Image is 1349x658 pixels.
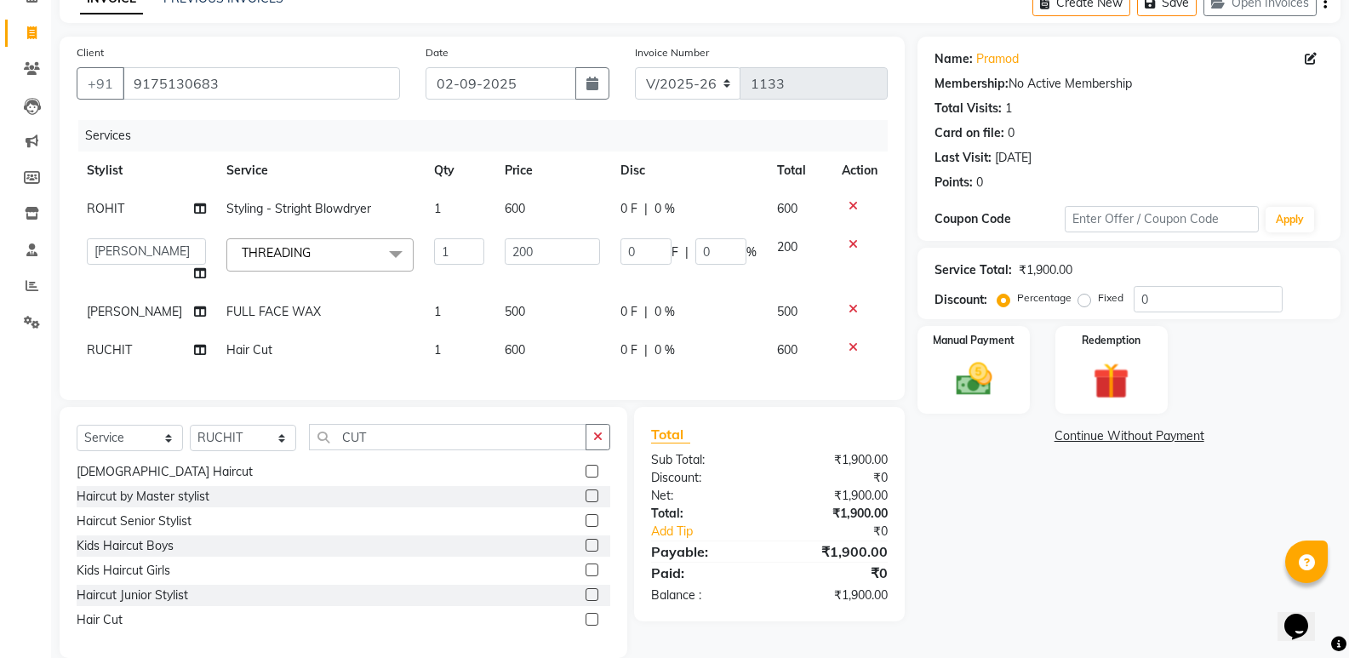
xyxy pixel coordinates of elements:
label: Date [426,45,449,60]
span: 600 [505,342,525,358]
span: 500 [777,304,797,319]
label: Percentage [1017,290,1072,306]
span: 600 [505,201,525,216]
span: [PERSON_NAME] [87,304,182,319]
span: FULL FACE WAX [226,304,321,319]
span: F [672,243,678,261]
span: 200 [777,239,797,255]
div: ₹1,900.00 [769,487,900,505]
a: Add Tip [638,523,792,541]
div: Sub Total: [638,451,769,469]
span: 500 [505,304,525,319]
a: Pramod [976,50,1019,68]
th: Total [767,152,832,190]
th: Stylist [77,152,216,190]
div: Total: [638,505,769,523]
span: | [644,303,648,321]
th: Service [216,152,424,190]
span: 600 [777,201,797,216]
div: Services [78,120,900,152]
div: ₹0 [769,469,900,487]
div: Discount: [935,291,987,309]
div: Balance : [638,586,769,604]
div: Coupon Code [935,210,1064,228]
input: Search or Scan [309,424,586,450]
input: Search by Name/Mobile/Email/Code [123,67,400,100]
div: Kids Haircut Boys [77,537,174,555]
div: Haircut Junior Stylist [77,586,188,604]
div: Haircut Senior Stylist [77,512,191,530]
div: Last Visit: [935,149,992,167]
div: Card on file: [935,124,1004,142]
input: Enter Offer / Coupon Code [1065,206,1259,232]
div: Name: [935,50,973,68]
label: Fixed [1098,290,1123,306]
span: 0 F [620,341,637,359]
img: _cash.svg [945,358,1003,400]
button: Apply [1266,207,1314,232]
div: Hair Cut [77,611,123,629]
div: 0 [976,174,983,192]
span: | [644,341,648,359]
span: 1 [434,201,441,216]
div: Payable: [638,541,769,562]
span: 0 F [620,200,637,218]
span: | [644,200,648,218]
th: Price [494,152,610,190]
div: 0 [1008,124,1015,142]
div: Net: [638,487,769,505]
label: Redemption [1082,333,1140,348]
span: RUCHIT [87,342,132,358]
div: Total Visits: [935,100,1002,117]
span: 600 [777,342,797,358]
div: Membership: [935,75,1009,93]
div: ₹1,900.00 [1019,261,1072,279]
div: No Active Membership [935,75,1323,93]
div: Paid: [638,563,769,583]
div: [DATE] [995,149,1032,167]
label: Client [77,45,104,60]
label: Invoice Number [635,45,709,60]
span: ROHIT [87,201,124,216]
iframe: chat widget [1278,590,1332,641]
span: 0 F [620,303,637,321]
div: Discount: [638,469,769,487]
th: Disc [610,152,767,190]
div: ₹1,900.00 [769,451,900,469]
div: ₹1,900.00 [769,505,900,523]
th: Qty [424,152,494,190]
div: Haircut by Master stylist [77,488,209,506]
span: 0 % [654,341,675,359]
div: ₹0 [792,523,900,541]
div: [DEMOGRAPHIC_DATA] Haircut [77,463,253,481]
span: THREADING [242,245,311,260]
button: +91 [77,67,124,100]
a: x [311,245,318,260]
span: Styling - Stright Blowdryer [226,201,371,216]
span: 0 % [654,200,675,218]
span: 0 % [654,303,675,321]
div: ₹1,900.00 [769,586,900,604]
a: Continue Without Payment [921,427,1337,445]
label: Manual Payment [933,333,1015,348]
span: Hair Cut [226,342,272,358]
div: Service Total: [935,261,1012,279]
div: Points: [935,174,973,192]
span: Total [651,426,690,443]
div: 1 [1005,100,1012,117]
div: Kids Haircut Girls [77,562,170,580]
div: ₹1,900.00 [769,541,900,562]
span: | [685,243,689,261]
div: ₹0 [769,563,900,583]
span: 1 [434,342,441,358]
span: 1 [434,304,441,319]
img: _gift.svg [1082,358,1140,403]
span: % [746,243,757,261]
th: Action [832,152,888,190]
